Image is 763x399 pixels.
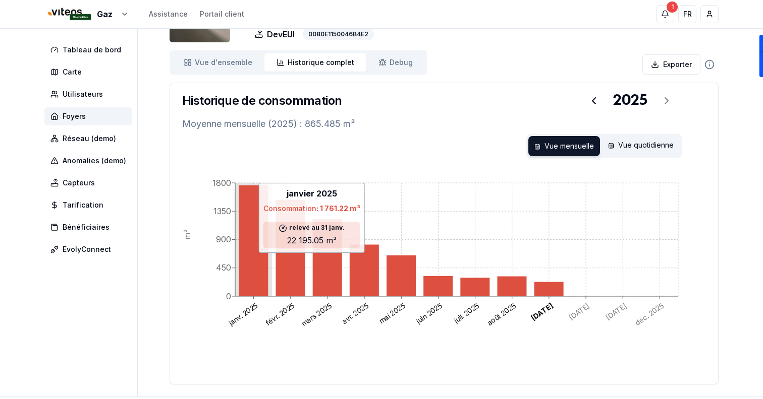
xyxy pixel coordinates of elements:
span: Gaz [97,8,113,20]
text: mars 2025 [300,301,333,328]
a: Réseau (demo) [44,129,136,148]
text: [DATE] [529,301,555,322]
tspan: 900 [216,234,231,244]
span: Réseau (demo) [63,134,116,144]
a: Tableau de bord [44,41,136,59]
button: 1 [656,5,674,23]
a: Utilisateurs [44,85,136,103]
text: mai 2025 [377,301,407,325]
span: Tarification [63,200,103,210]
span: Utilisateurs [63,89,103,99]
a: Tarification [44,196,136,214]
span: Carte [63,67,82,77]
a: Debug [366,53,425,72]
button: Gaz [44,4,129,25]
span: Debug [390,57,413,68]
a: Anomalies (demo) [44,152,136,170]
tspan: m³ [182,229,192,240]
tspan: 1800 [212,178,231,188]
span: Vue d'ensemble [195,57,252,68]
a: Carte [44,63,136,81]
text: août 2025 [485,301,518,327]
img: Viteos - Gaz - ML Logo [44,1,93,25]
span: FR [683,9,692,19]
span: Tableau de bord [63,45,121,55]
div: Vue quotidienne [602,136,680,156]
div: 1 [667,2,678,13]
p: Moyenne mensuelle (2025) : 865.485 m³ [182,117,706,131]
div: Vue mensuelle [528,136,600,156]
a: Historique complet [264,53,366,72]
span: Historique complet [288,57,354,68]
tspan: 0 [226,291,231,301]
span: Anomalies (demo) [63,156,126,166]
a: Bénéficiaires [44,218,136,236]
a: Capteurs [44,174,136,192]
p: DevEUI [255,28,295,40]
text: janv. 2025 [227,301,259,327]
tspan: 450 [216,262,231,273]
span: EvolyConnect [63,244,111,254]
a: EvolyConnect [44,240,136,258]
button: FR [678,5,696,23]
div: 0080E1150046B4E2 [303,28,374,40]
a: Vue d'ensemble [172,53,264,72]
text: févr. 2025 [264,301,296,327]
text: juil. 2025 [452,301,480,325]
div: 2025 [613,92,647,110]
a: Portail client [200,9,244,19]
span: Foyers [63,111,86,121]
text: avr. 2025 [340,301,370,325]
a: Assistance [149,9,188,19]
button: Exporter [642,54,700,75]
h3: Historique de consommation [182,93,342,109]
text: juin 2025 [414,301,444,325]
span: Capteurs [63,178,95,188]
a: Foyers [44,107,136,125]
tspan: 1350 [213,206,231,216]
span: Bénéficiaires [63,222,110,232]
